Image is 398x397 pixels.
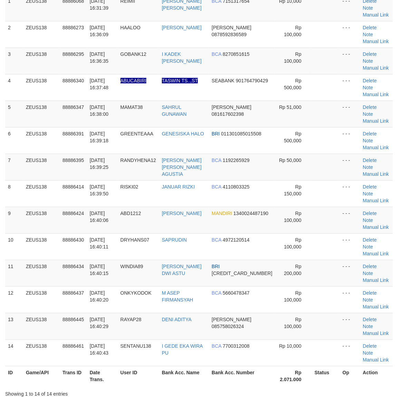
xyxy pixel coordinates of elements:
span: HAALOO [120,25,140,30]
span: [PERSON_NAME] [212,25,251,30]
th: Trans ID [60,366,87,386]
td: - - - [340,127,360,154]
span: BCA [212,157,221,163]
td: ZEUS138 [23,286,60,313]
a: Note [363,324,373,329]
td: ZEUS138 [23,313,60,339]
span: MAMAT38 [120,104,143,110]
span: [DATE] 16:40:15 [90,264,109,276]
span: SENTANU138 [120,343,151,349]
a: Note [363,32,373,37]
span: [DATE] 16:39:18 [90,131,109,143]
a: Delete [363,131,377,136]
span: DRYHANS07 [120,237,149,243]
span: [DATE] 16:36:35 [90,51,109,64]
span: [DATE] 16:39:50 [90,184,109,196]
a: SAPRUDIN [162,237,187,243]
a: Manual Link [363,330,389,336]
td: ZEUS138 [23,180,60,207]
a: I KADEK [PERSON_NAME] [162,51,202,64]
td: - - - [340,180,360,207]
a: Note [363,244,373,250]
span: 88886295 [62,51,84,57]
span: Rp 10,000 [279,343,302,349]
span: Rp 100,000 [284,290,302,303]
span: BCA [212,184,221,190]
td: 7 [5,154,23,180]
td: 8 [5,180,23,207]
span: Nama rekening ada tanda titik/strip, harap diedit [120,78,146,83]
a: Manual Link [363,357,389,363]
span: MANDIRI [212,211,232,216]
span: [DATE] 16:40:20 [90,290,109,303]
span: Copy 7700312008 to clipboard [223,343,250,349]
span: [DATE] 16:39:25 [90,157,109,170]
a: Manual Link [363,224,389,230]
td: - - - [340,286,360,313]
span: Copy 8270851615 to clipboard [223,51,250,57]
th: Bank Acc. Number [209,366,275,386]
span: [DATE] 16:40:43 [90,343,109,356]
td: ZEUS138 [23,48,60,74]
span: [DATE] 16:36:09 [90,25,109,37]
td: ZEUS138 [23,233,60,260]
span: BCA [212,290,221,296]
td: - - - [340,233,360,260]
td: 11 [5,260,23,286]
span: 88886437 [62,290,84,296]
span: Rp 100,000 [284,51,302,64]
a: I GEDE EKA WIRA PU [162,343,203,356]
td: - - - [340,101,360,127]
a: [PERSON_NAME] [162,25,202,30]
span: Rp 200,000 [284,264,302,276]
span: GOBANK12 [120,51,146,57]
span: ONKYKODOK [120,290,152,296]
th: Date Trans. [87,366,118,386]
a: Note [363,58,373,64]
span: GREENTEAAA [120,131,154,136]
a: Manual Link [363,277,389,283]
a: Delete [363,264,377,269]
a: M ASEP FIRMANSYAH [162,290,193,303]
span: RISKI02 [120,184,138,190]
a: Manual Link [363,198,389,203]
td: 3 [5,48,23,74]
span: Copy 011301085015508 to clipboard [221,131,261,136]
a: Note [363,138,373,143]
td: - - - [340,260,360,286]
th: Op [340,366,360,386]
th: Action [360,366,393,386]
a: Delete [363,78,377,83]
a: Manual Link [363,251,389,256]
span: Copy 4110803325 to clipboard [223,184,250,190]
a: Note [363,191,373,196]
td: ZEUS138 [23,74,60,101]
a: Delete [363,237,377,243]
a: Manual Link [363,145,389,150]
td: 10 [5,233,23,260]
a: Note [363,297,373,303]
td: 5 [5,101,23,127]
a: Delete [363,25,377,30]
span: WINDIA89 [120,264,143,269]
span: RANDYHENA12 [120,157,156,163]
span: Rp 50,000 [279,157,302,163]
span: Rp 500,000 [284,131,302,143]
a: Manual Link [363,92,389,97]
span: 88886391 [62,131,84,136]
td: ZEUS138 [23,260,60,286]
span: [PERSON_NAME] [212,317,251,322]
span: Copy 081617602398 to clipboard [212,111,244,117]
span: 88886430 [62,237,84,243]
span: Copy 5660478347 to clipboard [223,290,250,296]
span: SEABANK [212,78,234,83]
span: Rp 150,000 [284,184,302,196]
span: 88886445 [62,317,84,322]
a: Note [363,85,373,90]
a: Note [363,164,373,170]
a: SAHRUL GUNAWAN [162,104,187,117]
td: ZEUS138 [23,339,60,366]
td: - - - [340,74,360,101]
a: Delete [363,343,377,349]
a: Manual Link [363,12,389,18]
